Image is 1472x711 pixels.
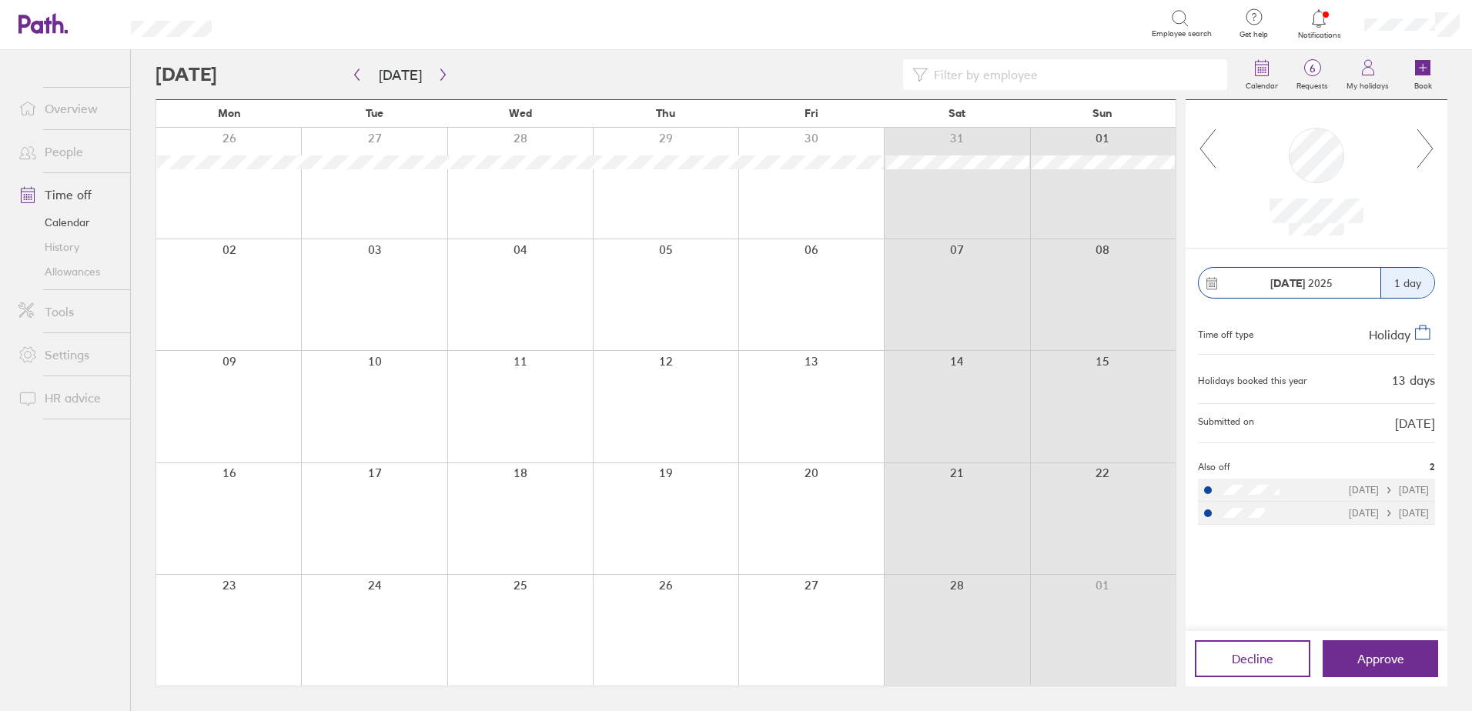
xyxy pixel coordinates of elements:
[1195,640,1310,677] button: Decline
[6,296,130,327] a: Tools
[656,107,675,119] span: Thu
[1287,77,1337,91] label: Requests
[6,136,130,167] a: People
[6,259,130,284] a: Allowances
[6,339,130,370] a: Settings
[928,60,1218,89] input: Filter by employee
[6,235,130,259] a: History
[805,107,818,119] span: Fri
[1232,652,1273,666] span: Decline
[1349,485,1429,496] div: [DATE] [DATE]
[1395,416,1435,430] span: [DATE]
[1198,376,1307,386] div: Holidays booked this year
[1357,652,1404,666] span: Approve
[1236,50,1287,99] a: Calendar
[6,93,130,124] a: Overview
[1323,640,1438,677] button: Approve
[253,16,293,30] div: Search
[366,107,383,119] span: Tue
[1349,508,1429,519] div: [DATE] [DATE]
[1337,77,1398,91] label: My holidays
[218,107,241,119] span: Mon
[1236,77,1287,91] label: Calendar
[1198,323,1253,342] div: Time off type
[509,107,532,119] span: Wed
[1229,30,1279,39] span: Get help
[1369,327,1410,342] span: Holiday
[1287,50,1337,99] a: 6Requests
[1294,31,1344,40] span: Notifications
[6,382,130,413] a: HR advice
[1380,268,1434,298] div: 1 day
[1405,77,1441,91] label: Book
[1198,462,1230,472] span: Also off
[1392,373,1435,387] div: 13 days
[1294,8,1344,40] a: Notifications
[1337,50,1398,99] a: My holidays
[1198,416,1254,430] span: Submitted on
[948,107,965,119] span: Sat
[1287,62,1337,75] span: 6
[1398,50,1447,99] a: Book
[1430,462,1435,472] span: 2
[1270,277,1333,289] span: 2025
[1270,276,1305,290] strong: [DATE]
[1092,107,1112,119] span: Sun
[6,210,130,235] a: Calendar
[1152,29,1212,38] span: Employee search
[6,179,130,210] a: Time off
[366,62,434,88] button: [DATE]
